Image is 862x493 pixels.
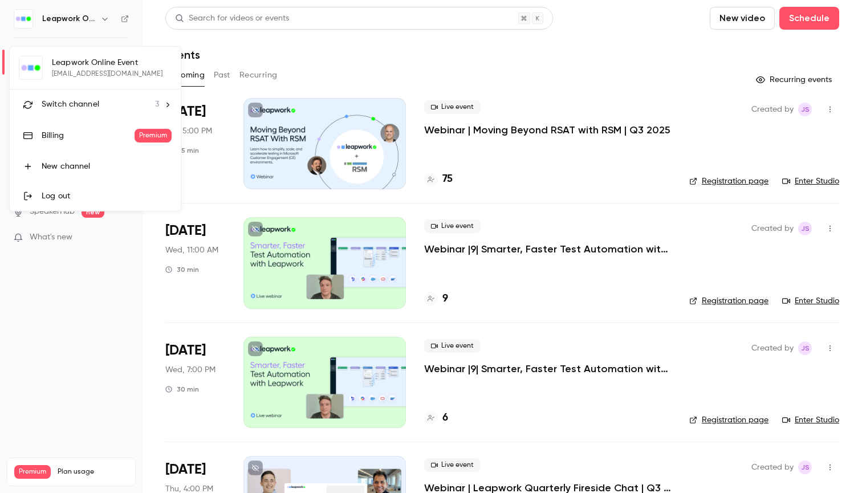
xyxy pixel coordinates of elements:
[42,190,172,202] div: Log out
[135,129,172,142] span: Premium
[42,161,172,172] div: New channel
[42,130,135,141] div: Billing
[42,99,99,111] span: Switch channel
[155,99,159,111] span: 3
